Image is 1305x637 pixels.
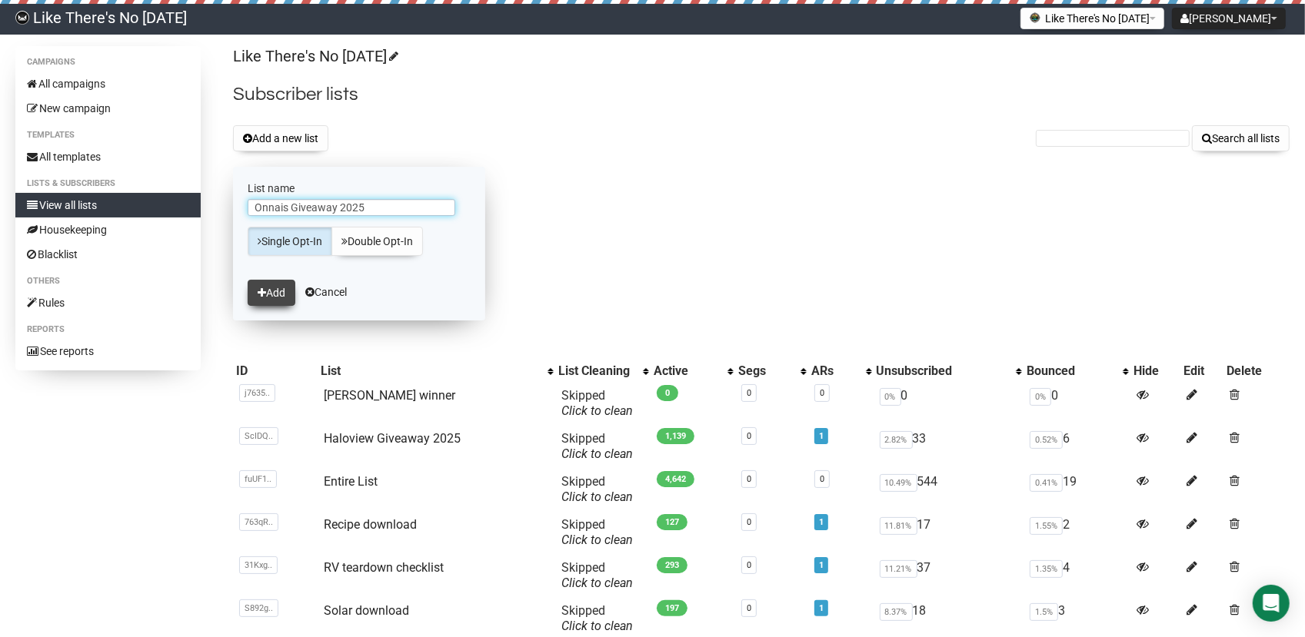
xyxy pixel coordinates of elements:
a: New campaign [15,96,201,121]
th: ID: No sort applied, sorting is disabled [233,360,318,382]
span: 0.52% [1030,431,1063,449]
th: Hide: No sort applied, sorting is disabled [1130,360,1180,382]
button: Like There's No [DATE] [1020,8,1164,29]
span: 11.81% [880,517,917,535]
a: Housekeeping [15,217,201,242]
input: The name of your new list [248,199,455,216]
a: Double Opt-In [331,227,423,256]
span: ScIDQ.. [239,427,278,445]
td: 6 [1024,425,1130,468]
th: Segs: No sort applied, activate to apply an ascending sort [735,360,809,382]
img: 1.png [1029,12,1041,24]
span: 8.37% [880,603,913,621]
span: 127 [657,514,687,530]
span: Skipped [561,560,633,590]
th: List: No sort applied, activate to apply an ascending sort [318,360,555,382]
a: Blacklist [15,242,201,267]
th: Delete: No sort applied, sorting is disabled [1223,360,1290,382]
a: 1 [819,517,824,527]
span: Skipped [561,388,633,418]
span: Skipped [561,474,633,504]
td: 37 [874,554,1024,597]
a: Recipe download [324,517,417,532]
td: 33 [874,425,1024,468]
li: Campaigns [15,53,201,71]
th: Unsubscribed: No sort applied, activate to apply an ascending sort [874,360,1024,382]
span: 11.21% [880,560,917,578]
div: Unsubscribed [877,363,1009,379]
button: Add [248,280,295,306]
a: Entire List [324,474,378,489]
a: 1 [819,603,824,613]
span: 1.55% [1030,517,1063,535]
a: Click to clean [561,489,633,504]
span: 4,642 [657,471,694,487]
div: ARs [811,363,857,379]
a: 0 [820,388,824,398]
a: 1 [819,560,824,570]
td: 19 [1024,468,1130,511]
span: 293 [657,557,687,573]
a: [PERSON_NAME] winner [324,388,455,403]
td: 0 [1024,382,1130,425]
a: 1 [819,431,824,441]
span: 10.49% [880,474,917,492]
a: Cancel [305,286,347,298]
span: 1.5% [1030,603,1058,621]
span: 2.82% [880,431,913,449]
div: List Cleaning [558,363,635,379]
a: View all lists [15,193,201,217]
span: 197 [657,600,687,616]
span: 0% [1030,388,1051,406]
th: Edit: No sort applied, sorting is disabled [1180,360,1223,382]
span: Skipped [561,603,633,633]
div: Edit [1183,363,1220,379]
span: fuUF1.. [239,470,277,488]
a: Solar download [324,603,409,618]
a: See reports [15,339,201,363]
img: 3bb7e7a1549464c9148d539ecd0c5592 [15,11,29,25]
span: 0 [657,385,678,401]
h2: Subscriber lists [233,81,1290,108]
button: Add a new list [233,125,328,151]
div: Open Intercom Messenger [1253,585,1290,622]
li: Others [15,272,201,290]
label: List name [248,181,471,195]
div: ID [236,363,315,379]
span: 1.35% [1030,560,1063,578]
span: 0.41% [1030,474,1063,492]
a: 0 [747,560,751,570]
span: Skipped [561,431,633,461]
span: 31Kxg.. [239,556,278,574]
a: 0 [820,474,824,484]
div: Segs [738,363,794,379]
a: Click to clean [561,403,633,418]
span: 763qR.. [239,513,278,531]
th: ARs: No sort applied, activate to apply an ascending sort [808,360,873,382]
a: 0 [747,517,751,527]
th: List Cleaning: No sort applied, activate to apply an ascending sort [555,360,651,382]
a: Click to clean [561,532,633,547]
div: Bounced [1027,363,1115,379]
td: 17 [874,511,1024,554]
div: List [321,363,540,379]
td: 544 [874,468,1024,511]
div: Delete [1227,363,1287,379]
button: Search all lists [1192,125,1290,151]
a: Click to clean [561,576,633,590]
span: Skipped [561,517,633,547]
th: Active: No sort applied, activate to apply an ascending sort [651,360,735,382]
div: Hide [1134,363,1177,379]
button: [PERSON_NAME] [1172,8,1286,29]
span: j7635.. [239,384,275,402]
a: Rules [15,290,201,315]
a: Haloview Giveaway 2025 [324,431,461,446]
a: All campaigns [15,71,201,96]
span: S892g.. [239,599,278,617]
a: Click to clean [561,619,633,633]
li: Templates [15,126,201,144]
a: 0 [747,431,751,441]
a: 0 [747,474,751,484]
a: RV teardown checklist [324,560,444,575]
th: Bounced: No sort applied, activate to apply an ascending sort [1024,360,1130,382]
